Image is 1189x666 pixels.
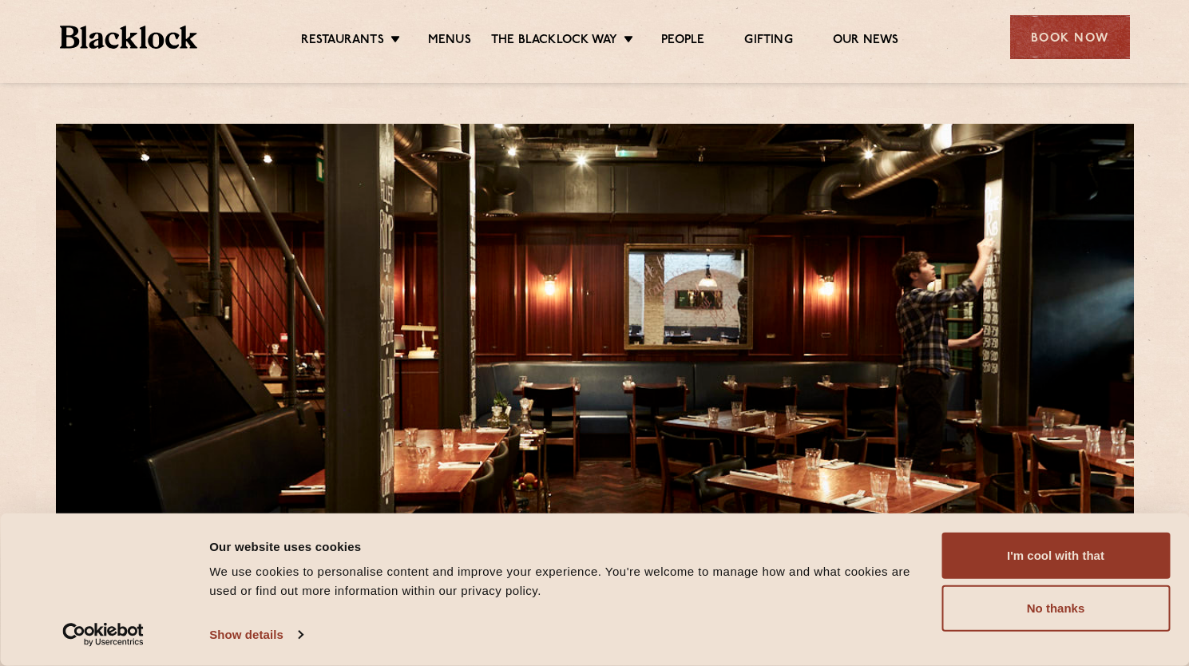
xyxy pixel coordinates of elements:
[744,33,792,50] a: Gifting
[209,623,302,647] a: Show details
[661,33,704,50] a: People
[209,562,923,601] div: We use cookies to personalise content and improve your experience. You're welcome to manage how a...
[491,33,617,50] a: The Blacklock Way
[301,33,384,50] a: Restaurants
[60,26,198,49] img: BL_Textured_Logo-footer-cropped.svg
[941,533,1170,579] button: I'm cool with that
[428,33,471,50] a: Menus
[941,585,1170,632] button: No thanks
[209,537,923,556] div: Our website uses cookies
[833,33,899,50] a: Our News
[1010,15,1130,59] div: Book Now
[34,623,173,647] a: Usercentrics Cookiebot - opens in a new window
